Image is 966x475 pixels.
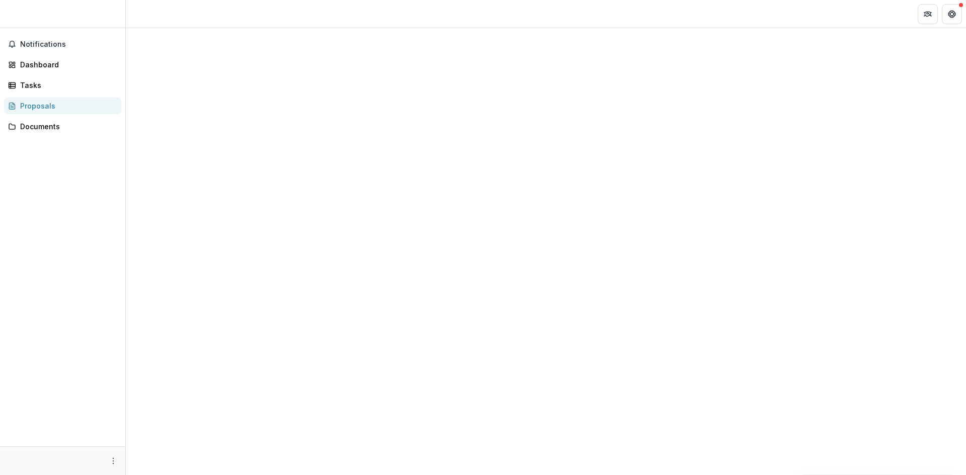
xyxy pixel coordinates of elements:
div: Documents [20,121,113,132]
button: Notifications [4,36,121,52]
button: More [107,455,119,467]
span: Notifications [20,40,117,49]
a: Proposals [4,98,121,114]
div: Dashboard [20,59,113,70]
button: Partners [918,4,938,24]
button: Get Help [942,4,962,24]
a: Tasks [4,77,121,93]
div: Proposals [20,101,113,111]
a: Documents [4,118,121,135]
div: Tasks [20,80,113,90]
a: Dashboard [4,56,121,73]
